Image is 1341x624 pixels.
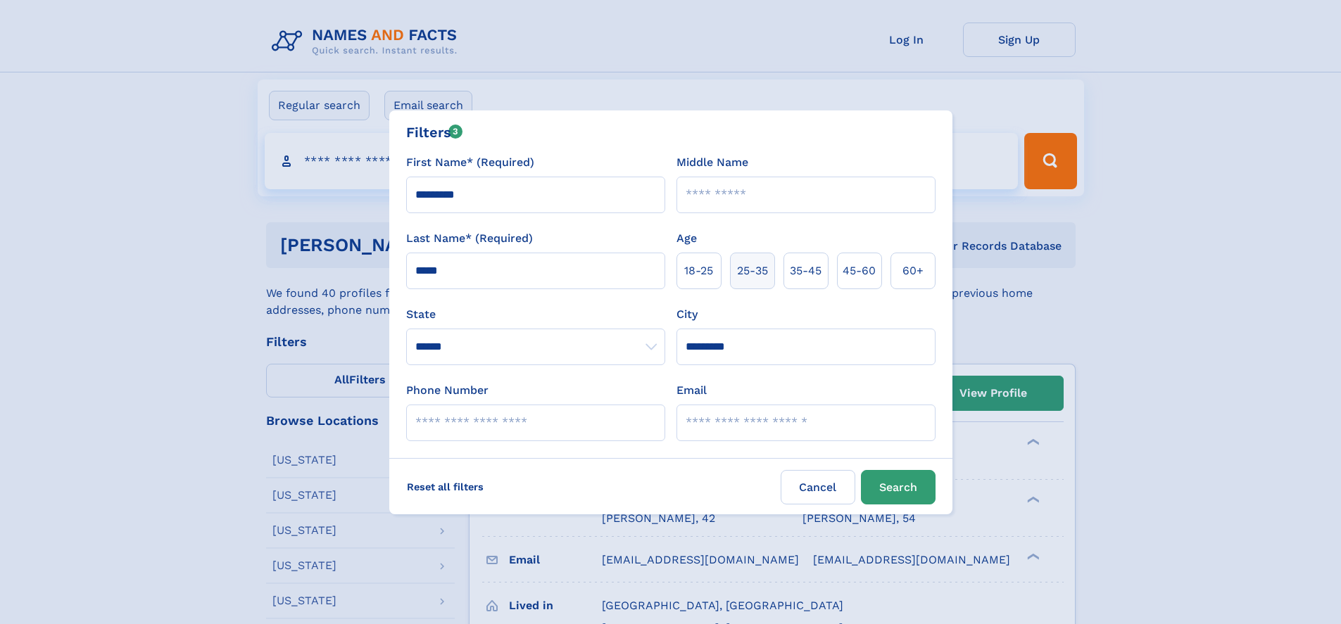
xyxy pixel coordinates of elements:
label: Middle Name [676,154,748,171]
button: Search [861,470,936,504]
label: Last Name* (Required) [406,230,533,247]
label: Phone Number [406,382,489,399]
label: First Name* (Required) [406,154,534,171]
span: 35‑45 [790,262,821,279]
label: Cancel [781,470,855,504]
span: 45‑60 [843,262,876,279]
label: Email [676,382,707,399]
span: 60+ [902,262,924,279]
label: City [676,306,698,323]
span: 18‑25 [684,262,713,279]
label: Reset all filters [398,470,493,504]
span: 25‑35 [737,262,768,279]
label: Age [676,230,697,247]
label: State [406,306,665,323]
div: Filters [406,122,463,143]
